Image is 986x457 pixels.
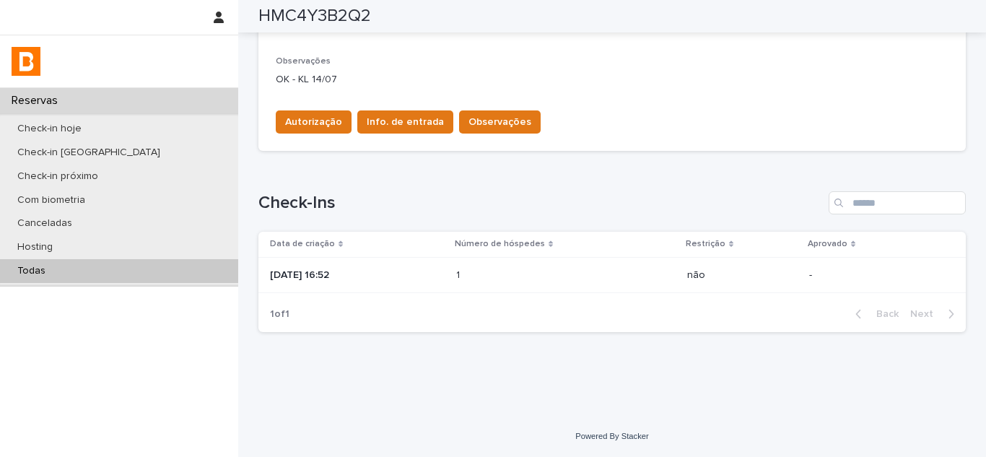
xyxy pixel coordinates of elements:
[455,236,545,252] p: Número de hóspedes
[6,217,84,230] p: Canceladas
[456,266,463,282] p: 1
[6,147,172,159] p: Check-in [GEOGRAPHIC_DATA]
[468,115,531,129] span: Observações
[258,6,371,27] h2: HMC4Y3B2Q2
[686,236,725,252] p: Restrição
[270,269,445,282] p: [DATE] 16:52
[276,110,352,134] button: Autorização
[687,269,798,282] p: não
[6,94,69,108] p: Reservas
[575,432,648,440] a: Powered By Stacker
[6,194,97,206] p: Com biometria
[6,123,93,135] p: Check-in hoje
[459,110,541,134] button: Observações
[357,110,453,134] button: Info. de entrada
[6,170,110,183] p: Check-in próximo
[258,193,823,214] h1: Check-Ins
[910,309,942,319] span: Next
[6,265,57,277] p: Todas
[809,269,943,282] p: -
[904,308,966,321] button: Next
[12,47,40,76] img: zVaNuJHRTjyIjT5M9Xd5
[285,115,342,129] span: Autorização
[808,236,847,252] p: Aprovado
[276,57,331,66] span: Observações
[258,257,966,293] tr: [DATE] 16:5211 não-
[6,241,64,253] p: Hosting
[276,72,948,87] p: OK - KL 14/07
[868,309,899,319] span: Back
[367,115,444,129] span: Info. de entrada
[844,308,904,321] button: Back
[270,236,335,252] p: Data de criação
[829,191,966,214] input: Search
[258,297,301,332] p: 1 of 1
